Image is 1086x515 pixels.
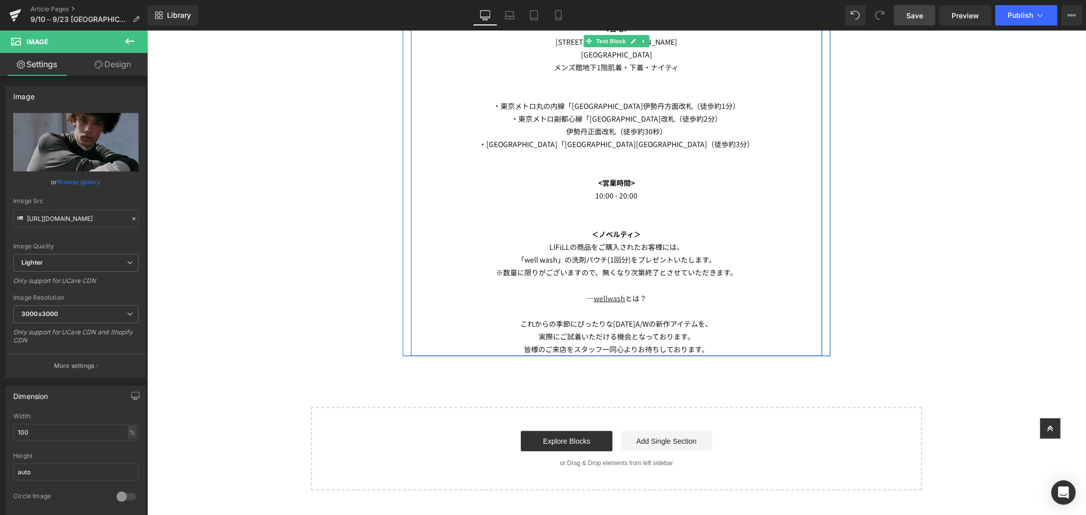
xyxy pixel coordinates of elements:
[31,5,148,13] a: Article Pages
[939,5,991,25] a: Preview
[26,38,48,46] span: Image
[1051,480,1076,505] div: Open Intercom Messenger
[54,361,95,370] p: More settings
[264,69,675,82] p: ・東京メトロ丸の内線「[GEOGRAPHIC_DATA]伊勢丹方面改札（徒歩約1分）
[1008,11,1033,19] span: Publish
[13,210,138,227] input: Link
[264,159,675,171] p: 10:00 - 20:00
[447,263,478,273] a: wellwash
[13,492,106,503] div: Circle Image
[264,31,675,43] p: メンズ館地下1階肌着・下着・ナイティ
[264,312,675,325] p: 皆様のご来店をスタッフ一同心よりお待ちしております。
[13,197,138,205] div: Image Src
[13,243,138,250] div: Image Quality
[952,10,979,21] span: Preview
[445,198,494,209] strong: ＜ノベルティ＞
[13,87,35,101] div: Image
[374,288,566,298] span: これからの季節にぴったりな[DATE]A/Wの新作アイテムを、
[180,429,759,436] p: or Drag & Drop elements from left sidebar
[474,400,565,421] a: Add Single Section
[546,5,571,25] a: Mobile
[31,15,128,23] span: 9/10～9/23 [GEOGRAPHIC_DATA]
[13,177,138,187] div: or
[451,147,488,157] strong: <営業時間>
[264,18,675,31] p: [GEOGRAPHIC_DATA]
[264,82,675,95] p: ・東京メトロ副都心線「[GEOGRAPHIC_DATA]改札（徒歩約2分）
[148,5,198,25] a: New Library
[264,236,675,248] p: ※数量に限りがございますので、無くなり次第終了とさせていただきます。
[264,210,675,223] p: LIFiLLの商品をご購入されたお客様には、
[374,400,465,421] a: Explore Blocks
[13,294,138,301] div: Image Resolution
[870,5,890,25] button: Redo
[264,223,675,236] p: 「well wash」の洗剤パウチ(1回分)をプレゼントいたします。
[264,95,675,107] p: 伊勢丹正面改札（徒歩約30秒）
[447,5,481,17] span: Text Block
[497,5,522,25] a: Laptop
[845,5,866,25] button: Undo
[492,5,503,17] a: Expand / Collapse
[13,424,138,441] input: auto
[473,5,497,25] a: Desktop
[58,173,101,191] a: Browse gallery
[13,277,138,292] div: Only support for UCare CDN
[13,413,138,420] div: Width
[13,386,48,400] div: Dimension
[13,452,138,460] div: Height
[6,354,146,378] button: More settings
[76,53,150,76] a: Design
[167,11,191,20] span: Library
[21,259,43,266] b: Lighter
[995,5,1057,25] button: Publish
[264,262,675,274] p: ― とは？
[13,328,138,351] div: Only support for UCare CDN and Shopify CDN
[392,301,547,311] span: 実際にご試着いただける機会となっております。
[522,5,546,25] a: Tablet
[906,10,923,21] span: Save
[128,425,137,439] div: %
[1062,5,1082,25] button: More
[264,107,675,120] p: ・[GEOGRAPHIC_DATA]「[GEOGRAPHIC_DATA][GEOGRAPHIC_DATA]（徒歩約3分）
[13,464,138,480] input: auto
[21,310,58,318] b: 3000x3000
